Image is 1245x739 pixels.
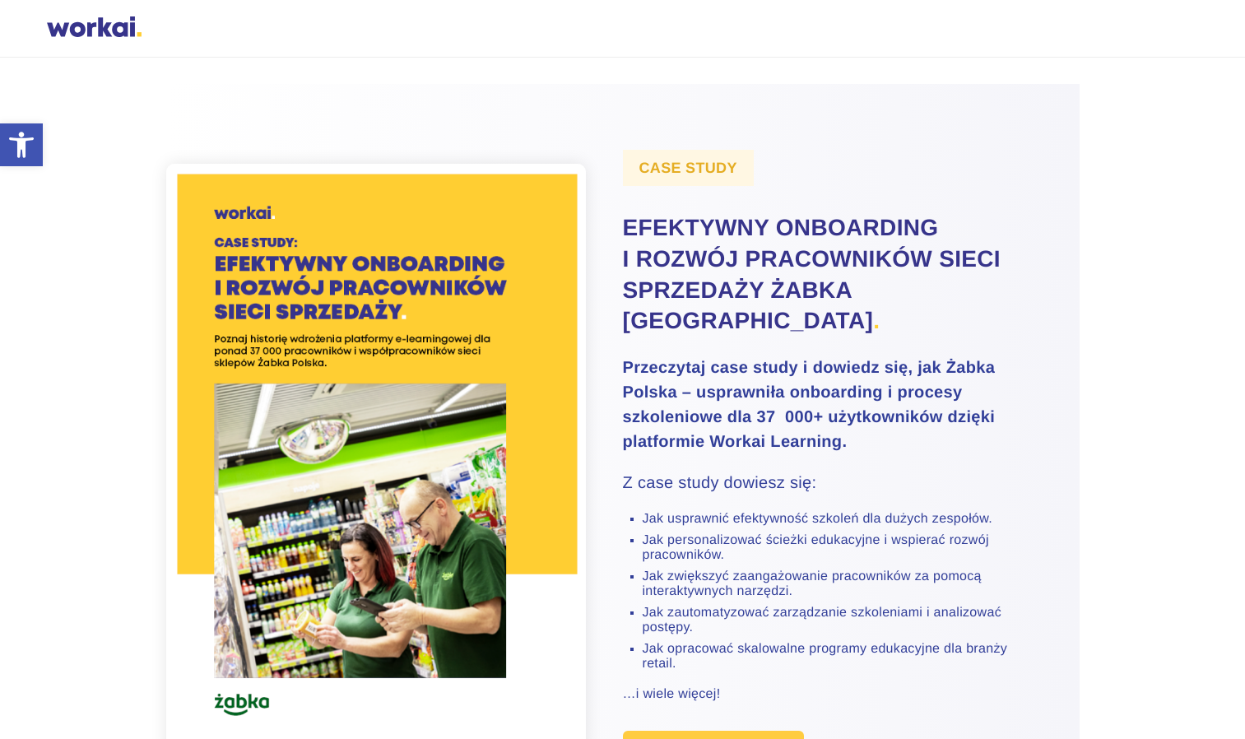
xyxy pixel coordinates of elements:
h3: Z case study dowiesz się: [623,471,1038,495]
li: Jak opracować skalowalne programy edukacyjne dla branży retail. [643,642,1038,672]
li: Jak personalizować ścieżki edukacyjne i wspierać rozwój pracowników. [643,533,1038,563]
li: Jak zwiększyć zaangażowanie pracowników za pomocą interaktywnych narzędzi. [643,569,1038,599]
span: Efektywny onboarding i rozwój pracowników sieci sprzedaży Żabka [GEOGRAPHIC_DATA] [623,215,1001,333]
label: CASE STUDY [623,150,754,186]
li: Jak zautomatyzować zarządzanie szkoleniami i analizować postępy. [643,606,1038,635]
span: . [873,308,880,333]
strong: Przeczytaj case study i dowiedz się, jak Żabka Polska – usprawniła onboarding i procesy szkolenio... [623,359,996,451]
li: Jak usprawnić efektywność szkoleń dla dużych zespołów. [643,512,1038,527]
p: …i wiele więcej! [623,685,1038,704]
